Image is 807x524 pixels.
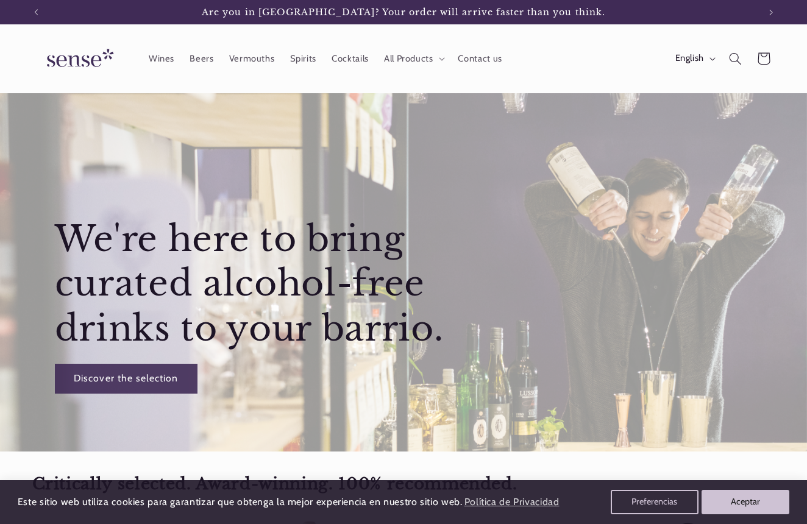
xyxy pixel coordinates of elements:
a: Beers [182,45,221,72]
a: Vermouths [221,45,282,72]
span: Spirits [290,53,316,65]
a: Spirits [282,45,324,72]
h2: We're here to bring curated alcohol-free drinks to your barrio. [54,216,445,351]
a: Cocktails [324,45,377,72]
summary: Search [721,44,749,73]
a: Contact us [450,45,510,72]
span: Contact us [458,53,502,65]
span: Are you in [GEOGRAPHIC_DATA]? Your order will arrive faster than you think. [202,7,605,18]
a: Discover the selection [54,364,197,394]
span: English [675,52,704,65]
button: Aceptar [702,490,789,514]
button: Preferencias [611,490,699,514]
strong: Critically selected. Award-winning. 100% recommended. [32,473,517,494]
a: Política de Privacidad (opens in a new tab) [462,492,561,513]
a: Sense [27,37,129,81]
span: Vermouths [229,53,275,65]
button: English [667,46,721,71]
img: Sense [32,41,124,76]
span: Wines [149,53,174,65]
span: Beers [190,53,213,65]
summary: All Products [376,45,450,72]
span: Cocktails [332,53,369,65]
a: Wines [141,45,182,72]
span: Este sitio web utiliza cookies para garantizar que obtenga la mejor experiencia en nuestro sitio ... [18,496,463,508]
span: All Products [384,53,433,65]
